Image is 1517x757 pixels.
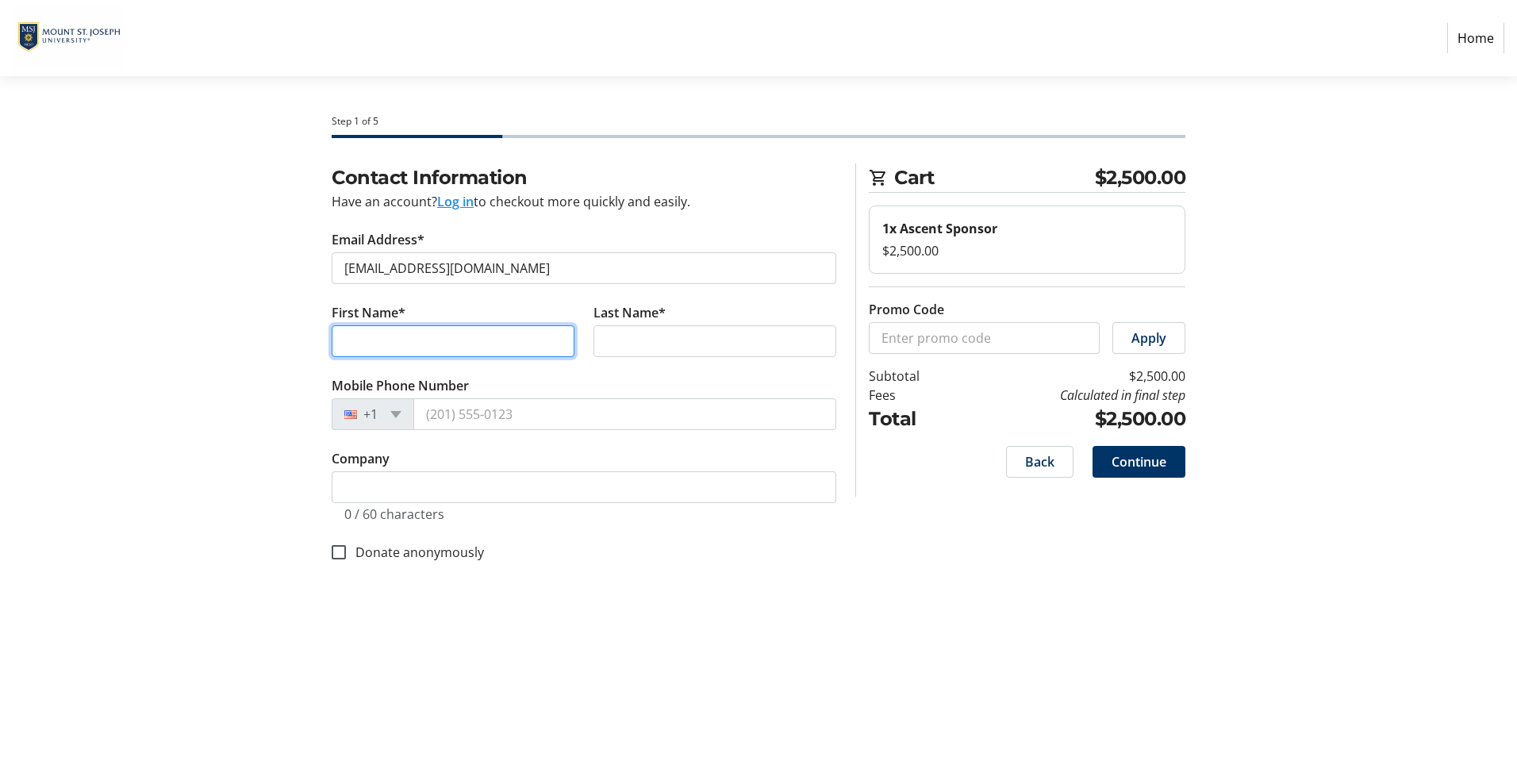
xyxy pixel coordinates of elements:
[344,505,444,523] tr-character-limit: 0 / 60 characters
[882,241,1172,260] div: $2,500.00
[1131,329,1166,348] span: Apply
[13,6,125,70] img: Mount St. Joseph University's Logo
[869,386,960,405] td: Fees
[960,405,1185,433] td: $2,500.00
[960,367,1185,386] td: $2,500.00
[1112,452,1166,471] span: Continue
[960,386,1185,405] td: Calculated in final step
[332,192,836,211] div: Have an account? to checkout more quickly and easily.
[332,230,424,249] label: Email Address*
[1093,446,1185,478] button: Continue
[346,543,484,562] label: Donate anonymously
[894,163,1095,192] span: Cart
[1112,322,1185,354] button: Apply
[882,220,997,237] strong: 1x Ascent Sponsor
[437,192,474,211] button: Log in
[593,303,666,322] label: Last Name*
[332,114,1185,129] div: Step 1 of 5
[869,300,944,319] label: Promo Code
[332,376,469,395] label: Mobile Phone Number
[332,163,836,192] h2: Contact Information
[869,367,960,386] td: Subtotal
[1006,446,1073,478] button: Back
[1095,163,1186,192] span: $2,500.00
[1447,23,1504,53] a: Home
[869,322,1100,354] input: Enter promo code
[869,405,960,433] td: Total
[413,398,836,430] input: (201) 555-0123
[332,303,405,322] label: First Name*
[332,449,390,468] label: Company
[1025,452,1054,471] span: Back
